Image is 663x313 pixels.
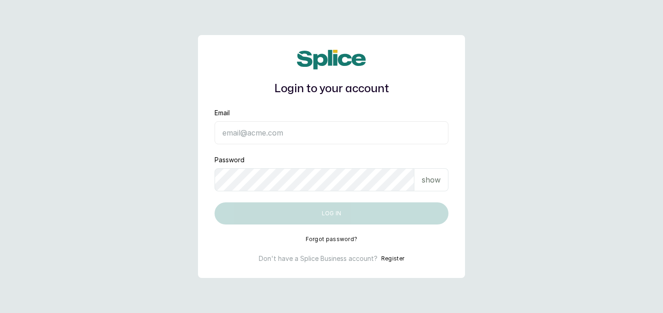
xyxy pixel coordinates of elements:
[215,121,448,144] input: email@acme.com
[381,254,404,263] button: Register
[215,155,244,165] label: Password
[306,236,358,243] button: Forgot password?
[215,202,448,224] button: Log in
[215,108,230,118] label: Email
[215,81,448,97] h1: Login to your account
[422,174,441,185] p: show
[259,254,378,263] p: Don't have a Splice Business account?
